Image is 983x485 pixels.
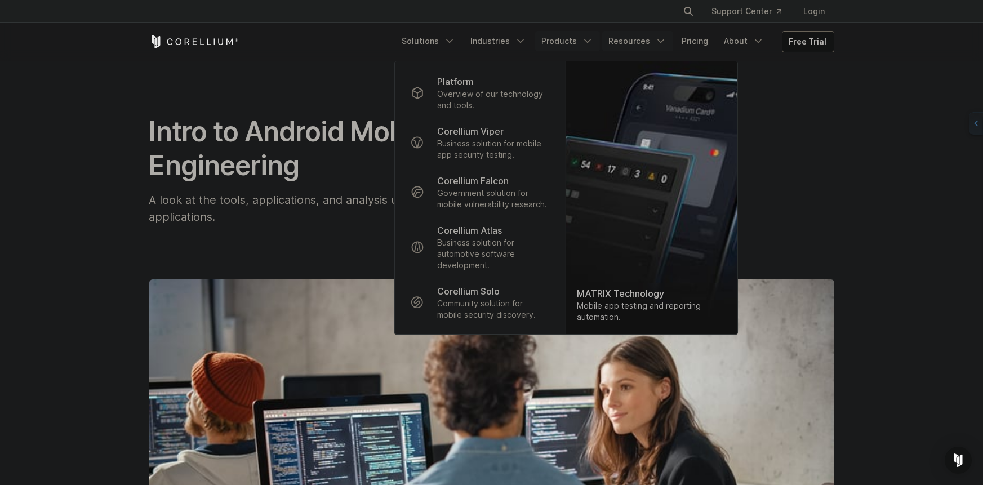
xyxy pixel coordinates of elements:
div: MATRIX Technology [577,287,726,300]
a: About [718,31,771,51]
a: Industries [464,31,533,51]
a: Corellium Solo Community solution for mobile security discovery. [401,278,558,327]
a: Products [535,31,600,51]
a: Pricing [675,31,715,51]
div: Navigation Menu [669,1,834,21]
p: Overview of our technology and tools. [437,88,549,111]
a: Platform Overview of our technology and tools. [401,68,558,118]
p: Business solution for automotive software development. [437,237,549,271]
a: Support Center [703,1,790,21]
a: Corellium Viper Business solution for mobile app security testing. [401,118,558,167]
img: Matrix_WebNav_1x [566,61,737,334]
p: Corellium Solo [437,284,500,298]
a: Corellium Home [149,35,239,48]
p: Government solution for mobile vulnerability research. [437,188,549,210]
p: Corellium Atlas [437,224,502,237]
p: Corellium Falcon [437,174,509,188]
p: Corellium Viper [437,124,504,138]
a: Resources [602,31,673,51]
a: MATRIX Technology Mobile app testing and reporting automation. [566,61,737,334]
div: Open Intercom Messenger [945,447,972,474]
a: Free Trial [782,32,834,52]
a: Corellium Atlas Business solution for automotive software development. [401,217,558,278]
a: Corellium Falcon Government solution for mobile vulnerability research. [401,167,558,217]
div: Navigation Menu [395,31,834,52]
p: Community solution for mobile security discovery. [437,298,549,321]
p: Platform [437,75,474,88]
div: Mobile app testing and reporting automation. [577,300,726,323]
button: Search [678,1,699,21]
a: Solutions [395,31,462,51]
p: Business solution for mobile app security testing. [437,138,549,161]
a: Login [795,1,834,21]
